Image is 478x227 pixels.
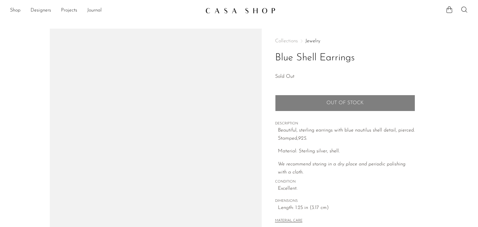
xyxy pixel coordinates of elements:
[275,179,415,185] span: CONDITION
[10,7,21,15] a: Shop
[278,127,415,142] p: Beautiful, sterling earrings with blue nautilus shell detail, pierced. Stamped,
[275,39,415,44] nav: Breadcrumbs
[61,7,77,15] a: Projects
[275,121,415,127] span: DESCRIPTION
[278,147,415,155] p: Material: Sterling silver, shell.
[275,39,298,44] span: Collections
[87,7,102,15] a: Journal
[278,185,415,193] span: Excellent.
[10,5,200,16] ul: NEW HEADER MENU
[10,5,200,16] nav: Desktop navigation
[298,136,307,141] em: 925.
[275,198,415,204] span: DIMENSIONS
[275,95,415,111] button: Add to cart
[278,204,415,212] span: Length: 1.25 in (3.17 cm)
[275,219,302,223] button: MATERIAL CARE
[30,7,51,15] a: Designers
[275,50,415,66] h1: Blue Shell Earrings
[278,162,405,175] i: We recommend storing in a dry place and periodic polishing with a cloth.
[305,39,320,44] a: Jewelry
[326,100,363,106] span: Out of stock
[275,74,294,79] span: Sold Out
